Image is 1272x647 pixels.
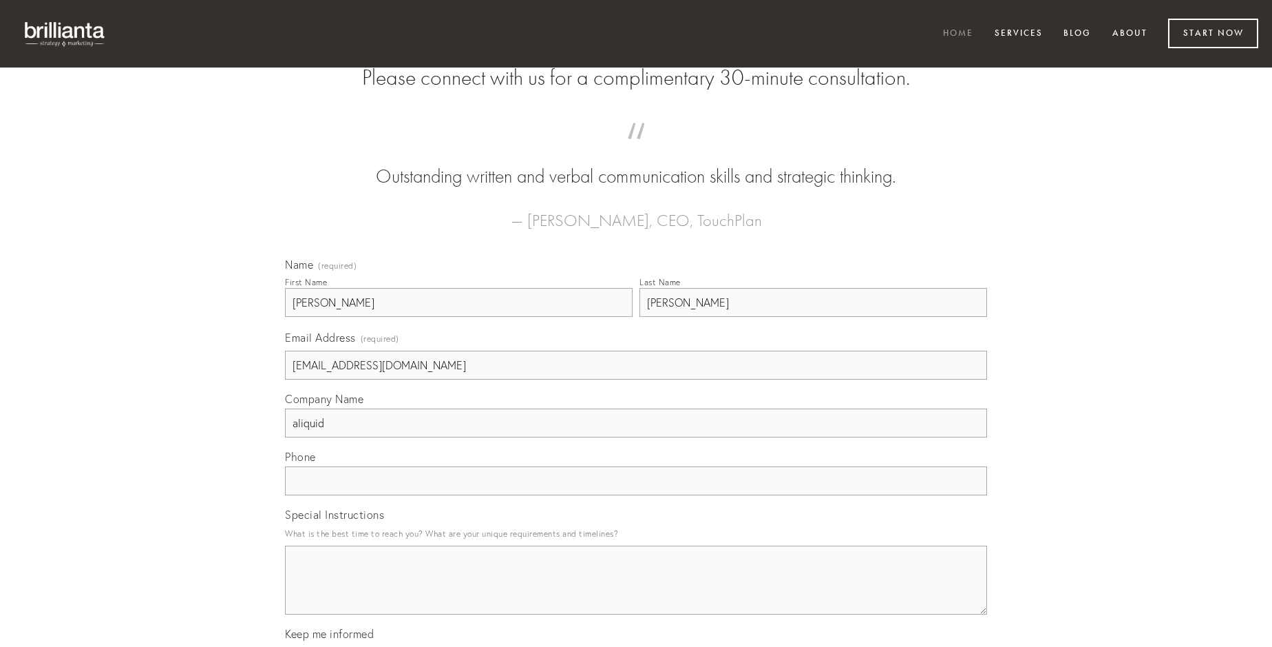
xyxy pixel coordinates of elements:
[307,136,965,190] blockquote: Outstanding written and verbal communication skills and strategic thinking.
[1103,23,1156,45] a: About
[986,23,1052,45] a: Services
[285,331,356,345] span: Email Address
[318,262,357,270] span: (required)
[1168,19,1258,48] a: Start Now
[285,392,363,406] span: Company Name
[1054,23,1100,45] a: Blog
[285,508,384,522] span: Special Instructions
[285,277,327,287] div: First Name
[285,65,987,91] h2: Please connect with us for a complimentary 30-minute consultation.
[14,14,117,54] img: brillianta - research, strategy, marketing
[285,627,374,641] span: Keep me informed
[285,450,316,464] span: Phone
[361,329,399,348] span: (required)
[285,524,987,543] p: What is the best time to reach you? What are your unique requirements and timelines?
[307,190,965,234] figcaption: — [PERSON_NAME], CEO, TouchPlan
[639,277,681,287] div: Last Name
[285,258,313,271] span: Name
[934,23,982,45] a: Home
[307,136,965,163] span: “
